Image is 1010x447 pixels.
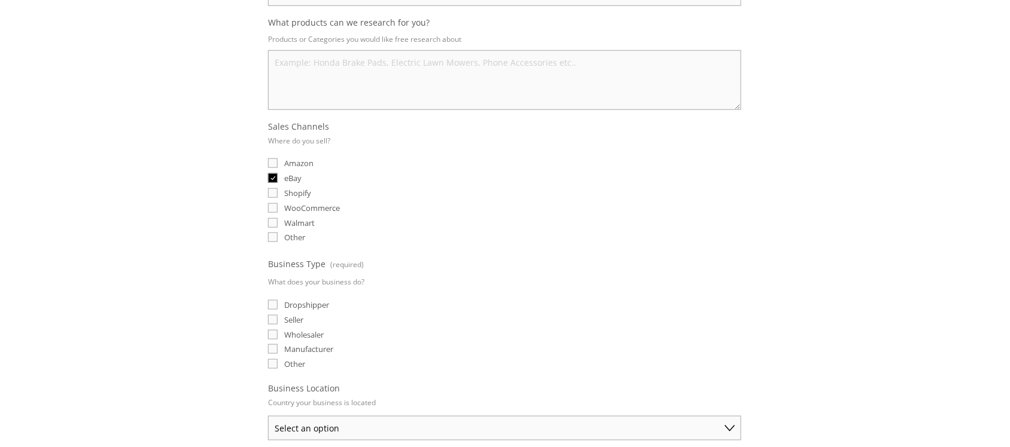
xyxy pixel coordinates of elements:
[268,17,430,28] span: What products can we research for you?
[284,218,315,228] span: Walmart
[268,232,278,242] input: Other
[268,394,376,411] p: Country your business is located
[268,416,741,440] select: Business Location
[284,314,303,325] span: Seller
[284,359,305,369] span: Other
[330,256,364,273] span: (required)
[284,344,333,354] span: Manufacturer
[284,158,314,169] span: Amazon
[284,299,329,310] span: Dropshipper
[268,30,741,48] p: Products or Categories you would like free research about
[268,315,278,324] input: Seller
[268,273,364,290] p: What does your business do?
[268,203,278,213] input: WooCommerce
[268,300,278,310] input: Dropshipper
[268,173,278,183] input: eBay
[284,188,311,198] span: Shopify
[268,132,330,149] p: Where do you sell?
[268,382,340,394] span: Business Location
[284,173,302,183] span: eBay
[284,329,324,340] span: Wholesaler
[268,218,278,228] input: Walmart
[284,203,340,213] span: WooCommerce
[268,359,278,369] input: Other
[268,158,278,168] input: Amazon
[284,232,305,243] span: Other
[268,344,278,354] input: Manufacturer
[268,258,325,270] span: Business Type
[268,188,278,198] input: Shopify
[268,330,278,339] input: Wholesaler
[268,121,329,132] span: Sales Channels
